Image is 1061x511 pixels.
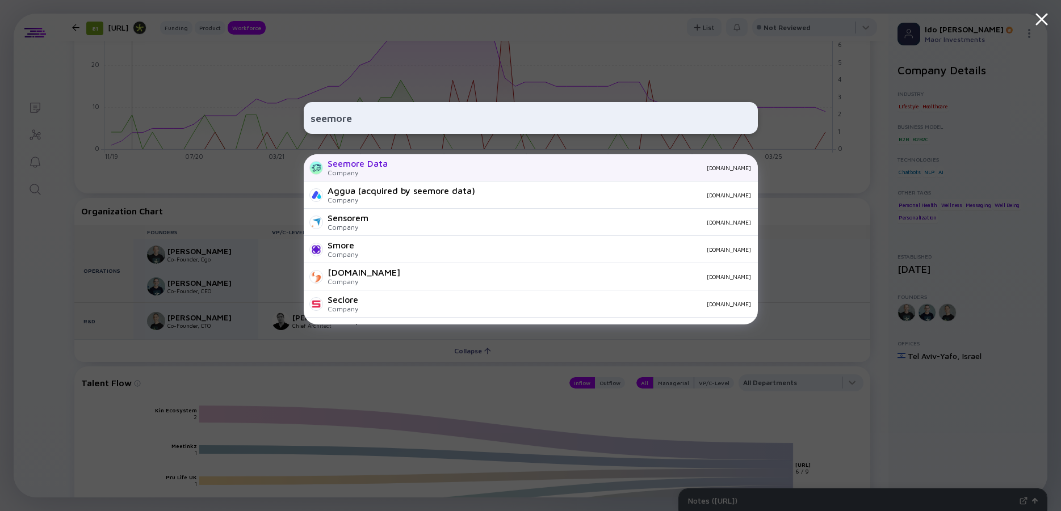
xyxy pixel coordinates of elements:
[484,192,751,199] div: [DOMAIN_NAME]
[328,277,400,286] div: Company
[328,213,368,223] div: Sensorem
[409,273,751,280] div: [DOMAIN_NAME]
[328,196,475,204] div: Company
[328,322,363,332] div: seenode
[367,301,751,307] div: [DOMAIN_NAME]
[328,267,400,277] div: [DOMAIN_NAME]
[328,294,358,305] div: Seclore
[328,158,388,168] div: Seemore Data
[311,108,751,128] input: Search Company or Investor...
[328,185,475,196] div: Aggua (acquired by seemore data)
[328,305,358,313] div: Company
[328,223,368,231] div: Company
[328,240,358,250] div: Smore
[378,219,751,226] div: [DOMAIN_NAME]
[397,164,751,171] div: [DOMAIN_NAME]
[328,168,388,177] div: Company
[367,246,751,253] div: [DOMAIN_NAME]
[328,250,358,259] div: Company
